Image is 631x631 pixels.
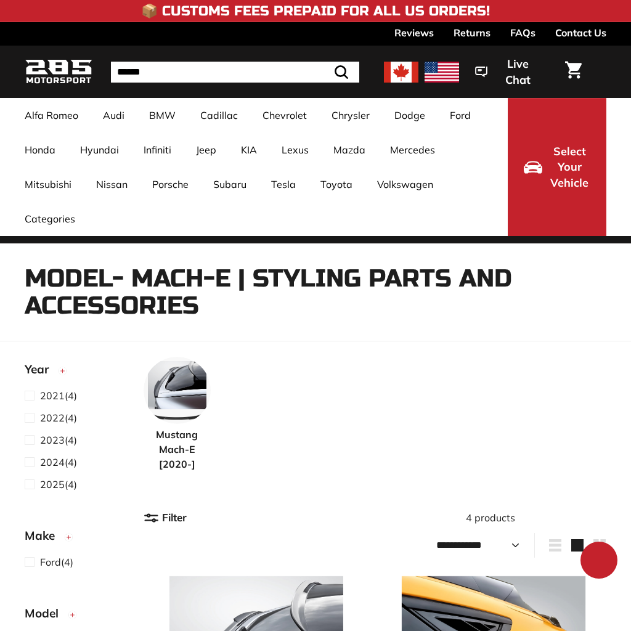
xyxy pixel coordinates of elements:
[548,144,590,191] span: Select Your Vehicle
[91,98,137,132] a: Audi
[394,22,434,43] a: Reviews
[25,265,606,319] h1: Model- Mach-E | Styling Parts and Accessories
[321,132,378,167] a: Mazda
[259,167,308,202] a: Tesla
[12,202,88,236] a: Categories
[319,98,382,132] a: Chrysler
[438,98,483,132] a: Ford
[131,132,184,167] a: Infiniti
[454,22,491,43] a: Returns
[378,132,447,167] a: Mercedes
[375,510,606,525] div: 4 products
[40,389,65,402] span: 2021
[40,478,65,491] span: 2025
[40,434,65,446] span: 2023
[25,527,64,545] span: Make
[555,22,606,43] a: Contact Us
[68,132,131,167] a: Hyundai
[382,98,438,132] a: Dodge
[40,555,73,569] span: (4)
[40,410,77,425] span: (4)
[25,605,68,622] span: Model
[40,412,65,424] span: 2022
[140,167,201,202] a: Porsche
[141,4,490,18] h4: 📦 Customs Fees Prepaid for All US Orders!
[84,167,140,202] a: Nissan
[40,477,77,492] span: (4)
[494,56,542,88] span: Live Chat
[577,542,621,582] inbox-online-store-chat: Shopify online store chat
[229,132,269,167] a: KIA
[25,523,124,554] button: Make
[144,357,210,471] a: Mustang Mach-E [2020-]
[201,167,259,202] a: Subaru
[137,98,188,132] a: BMW
[188,98,250,132] a: Cadillac
[40,388,77,403] span: (4)
[40,455,77,470] span: (4)
[12,98,91,132] a: Alfa Romeo
[25,360,58,378] span: Year
[269,132,321,167] a: Lexus
[510,22,535,43] a: FAQs
[365,167,446,202] a: Volkswagen
[40,556,61,568] span: Ford
[184,132,229,167] a: Jeep
[25,57,92,86] img: Logo_285_Motorsport_areodynamics_components
[558,51,589,92] a: Cart
[508,98,606,236] button: Select Your Vehicle
[40,433,77,447] span: (4)
[308,167,365,202] a: Toyota
[111,62,359,83] input: Search
[40,456,65,468] span: 2024
[144,427,210,471] span: Mustang Mach-E [2020-]
[144,502,187,534] button: Filter
[12,167,84,202] a: Mitsubishi
[459,49,558,95] button: Live Chat
[250,98,319,132] a: Chevrolet
[25,357,124,388] button: Year
[12,132,68,167] a: Honda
